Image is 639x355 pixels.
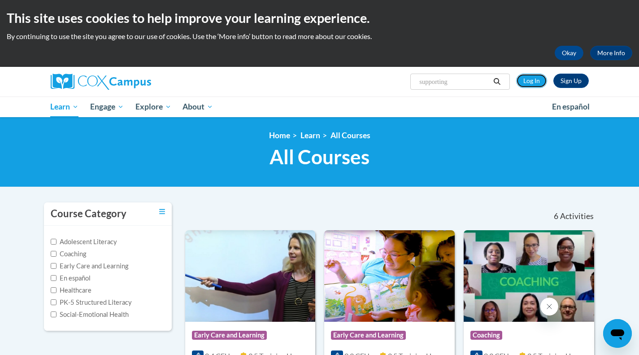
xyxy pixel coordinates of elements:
span: Engage [90,101,124,112]
input: Checkbox for Options [51,239,57,245]
a: About [177,96,219,117]
h3: Course Category [51,207,126,221]
iframe: Botón para iniciar la ventana de mensajería [603,319,632,348]
span: Explore [135,101,171,112]
label: Coaching [51,249,86,259]
a: Engage [84,96,130,117]
input: Checkbox for Options [51,299,57,305]
input: Checkbox for Options [51,251,57,257]
h2: This site uses cookies to help improve your learning experience. [7,9,632,27]
a: Cox Campus [51,74,221,90]
a: All Courses [330,131,370,140]
span: Early Care and Learning [192,331,267,340]
a: Explore [130,96,177,117]
input: Checkbox for Options [51,275,57,281]
span: Hi. How can we help? [5,6,73,13]
a: More Info [590,46,632,60]
img: Course Logo [185,230,316,322]
span: All Courses [270,145,369,169]
button: Search [490,76,504,87]
label: Social-Emotional Health [51,310,129,320]
span: En español [552,102,590,111]
label: En español [51,273,91,283]
a: Register [553,74,589,88]
label: Healthcare [51,285,91,295]
iframe: Cerrar mensaje [540,298,558,316]
span: Activities [560,211,594,221]
input: Checkbox for Options [51,311,57,317]
label: PK-5 Structured Literacy [51,298,132,307]
input: Checkbox for Options [51,287,57,293]
a: En español [546,97,596,116]
label: Early Care and Learning [51,261,128,271]
span: 6 [554,211,558,221]
button: Okay [555,46,583,60]
img: Course Logo [464,230,594,322]
div: Main menu [37,96,602,117]
img: Cox Campus [51,74,151,90]
span: About [183,101,213,112]
a: Learn [45,96,85,117]
input: Checkbox for Options [51,263,57,269]
p: By continuing to use the site you agree to our use of cookies. Use the ‘More info’ button to read... [7,31,632,41]
span: Coaching [470,331,502,340]
a: Log In [516,74,547,88]
a: Toggle collapse [159,207,165,217]
label: Adolescent Literacy [51,237,117,247]
img: Course Logo [324,230,455,322]
input: Search Courses [418,76,490,87]
a: Home [269,131,290,140]
a: Learn [300,131,320,140]
span: Learn [50,101,78,112]
span: Early Care and Learning [331,331,406,340]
